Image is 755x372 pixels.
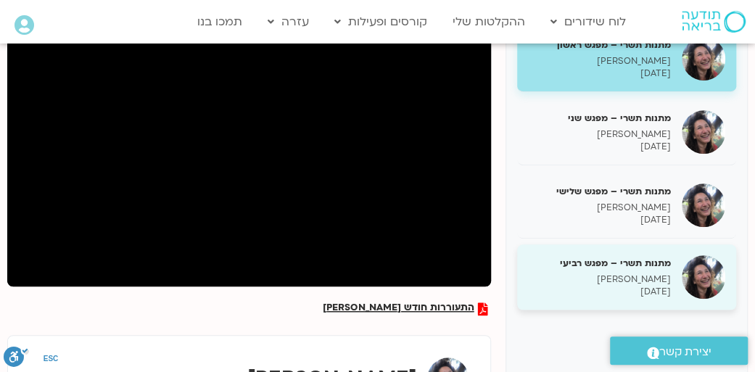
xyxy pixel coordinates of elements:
img: מתנות תשרי – מפגש שלישי [682,183,725,227]
a: עזרה [260,8,316,36]
h5: מתנות תשרי – מפגש שלישי [528,185,671,198]
a: יצירת קשר [610,336,748,365]
p: [PERSON_NAME] [528,202,671,214]
p: [PERSON_NAME] [528,273,671,286]
p: [DATE] [528,67,671,80]
p: [DATE] [528,141,671,153]
p: [DATE] [528,214,671,226]
img: מתנות תשרי – מפגש רביעי [682,255,725,299]
a: לוח שידורים [543,8,633,36]
p: [PERSON_NAME] [528,128,671,141]
img: תודעה בריאה [682,11,746,33]
img: מתנות תשרי – מפגש ראשון [682,37,725,80]
p: [DATE] [528,286,671,298]
a: תמכו בנו [190,8,249,36]
h5: מתנות תשרי – מפגש רביעי [528,257,671,270]
p: [PERSON_NAME] [528,55,671,67]
a: קורסים ופעילות [327,8,434,36]
h5: מתנות תשרי – מפגש ראשון [528,38,671,51]
a: ההקלטות שלי [445,8,532,36]
span: יצירת קשר [659,342,711,362]
img: מתנות תשרי – מפגש שני [682,110,725,154]
span: התעוררות חודש [PERSON_NAME] [323,302,474,315]
h5: מתנות תשרי – מפגש שני [528,112,671,125]
a: התעוררות חודש [PERSON_NAME] [323,302,487,315]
